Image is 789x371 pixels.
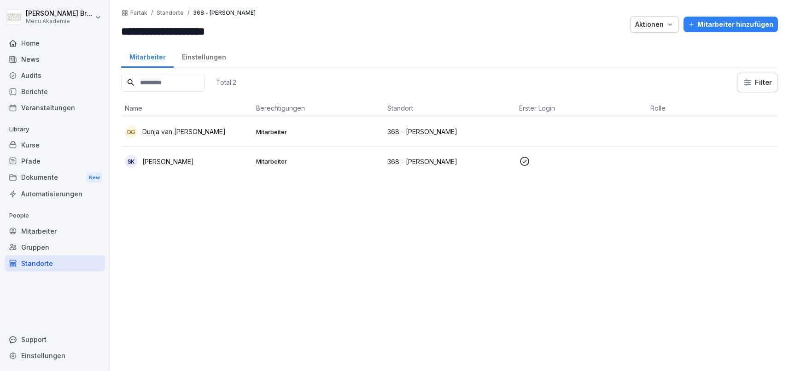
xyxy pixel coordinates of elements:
p: People [5,208,105,223]
a: Veranstaltungen [5,100,105,116]
p: [PERSON_NAME] [142,157,194,166]
p: Menü Akademie [26,18,93,24]
div: Aktionen [635,19,674,29]
a: Fartak [130,10,147,16]
a: Automatisierungen [5,186,105,202]
a: Standorte [5,255,105,271]
a: Audits [5,67,105,83]
th: Standort [384,100,515,117]
button: Mitarbeiter hinzufügen [684,17,778,32]
th: Name [121,100,252,117]
th: Rolle [647,100,778,117]
div: New [87,172,102,183]
a: Home [5,35,105,51]
p: Library [5,122,105,137]
a: Einstellungen [174,44,234,68]
div: Filter [743,78,772,87]
p: 368 - [PERSON_NAME] [193,10,256,16]
a: News [5,51,105,67]
div: Support [5,331,105,347]
p: / [187,10,189,16]
p: / [151,10,153,16]
p: Standorte [157,10,184,16]
p: 368 - [PERSON_NAME] [387,127,511,136]
p: Mitarbeiter [256,157,380,165]
p: Total: 2 [216,78,236,87]
div: SK [125,155,138,168]
div: Dokumente [5,169,105,186]
p: Mitarbeiter [256,128,380,136]
th: Berechtigungen [252,100,384,117]
a: Mitarbeiter [5,223,105,239]
div: Mitarbeiter hinzufügen [688,19,773,29]
a: Gruppen [5,239,105,255]
button: Filter [737,73,777,92]
div: DG [125,125,138,138]
a: Pfade [5,153,105,169]
a: DokumenteNew [5,169,105,186]
a: Kurse [5,137,105,153]
p: Dunja van [PERSON_NAME] [142,127,226,136]
p: [PERSON_NAME] Bruns [26,10,93,18]
a: Einstellungen [5,347,105,364]
th: Erster Login [515,100,647,117]
p: 368 - [PERSON_NAME] [387,157,511,166]
a: Mitarbeiter [121,44,174,68]
button: Aktionen [630,16,679,33]
a: Berichte [5,83,105,100]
